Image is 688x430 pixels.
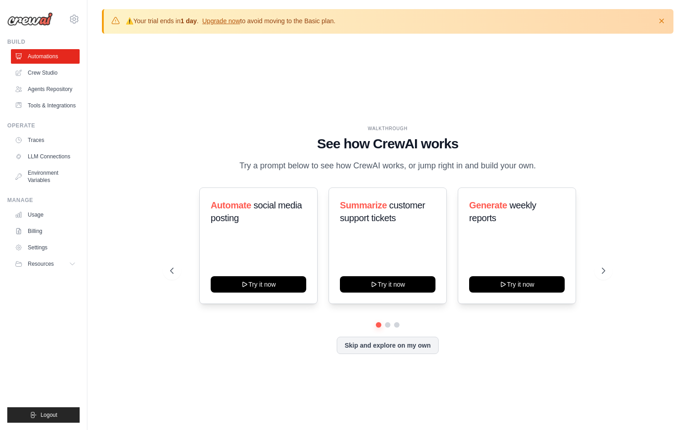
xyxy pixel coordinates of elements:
div: Build [7,38,80,46]
div: Operate [7,122,80,129]
span: Summarize [340,200,387,210]
span: social media posting [211,200,302,223]
span: Generate [469,200,507,210]
a: Usage [11,207,80,222]
a: Billing [11,224,80,238]
div: Manage [7,197,80,204]
span: Resources [28,260,54,268]
p: Try a prompt below to see how CrewAI works, or jump right in and build your own. [235,159,541,172]
h1: See how CrewAI works [170,136,606,152]
span: Logout [40,411,57,419]
a: Upgrade now [202,17,240,25]
span: weekly reports [469,200,536,223]
a: LLM Connections [11,149,80,164]
button: Skip and explore on my own [337,337,438,354]
img: Logo [7,12,53,26]
a: Automations [11,49,80,64]
button: Try it now [469,276,565,293]
p: Your trial ends in . to avoid moving to the Basic plan. [126,16,335,25]
strong: ⚠️ [126,17,133,25]
a: Crew Studio [11,66,80,80]
a: Environment Variables [11,166,80,187]
strong: 1 day [181,17,197,25]
a: Traces [11,133,80,147]
button: Try it now [211,276,306,293]
a: Settings [11,240,80,255]
button: Try it now [340,276,435,293]
button: Logout [7,407,80,423]
span: Automate [211,200,251,210]
a: Tools & Integrations [11,98,80,113]
a: Agents Repository [11,82,80,96]
div: WALKTHROUGH [170,125,606,132]
span: customer support tickets [340,200,425,223]
button: Resources [11,257,80,271]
